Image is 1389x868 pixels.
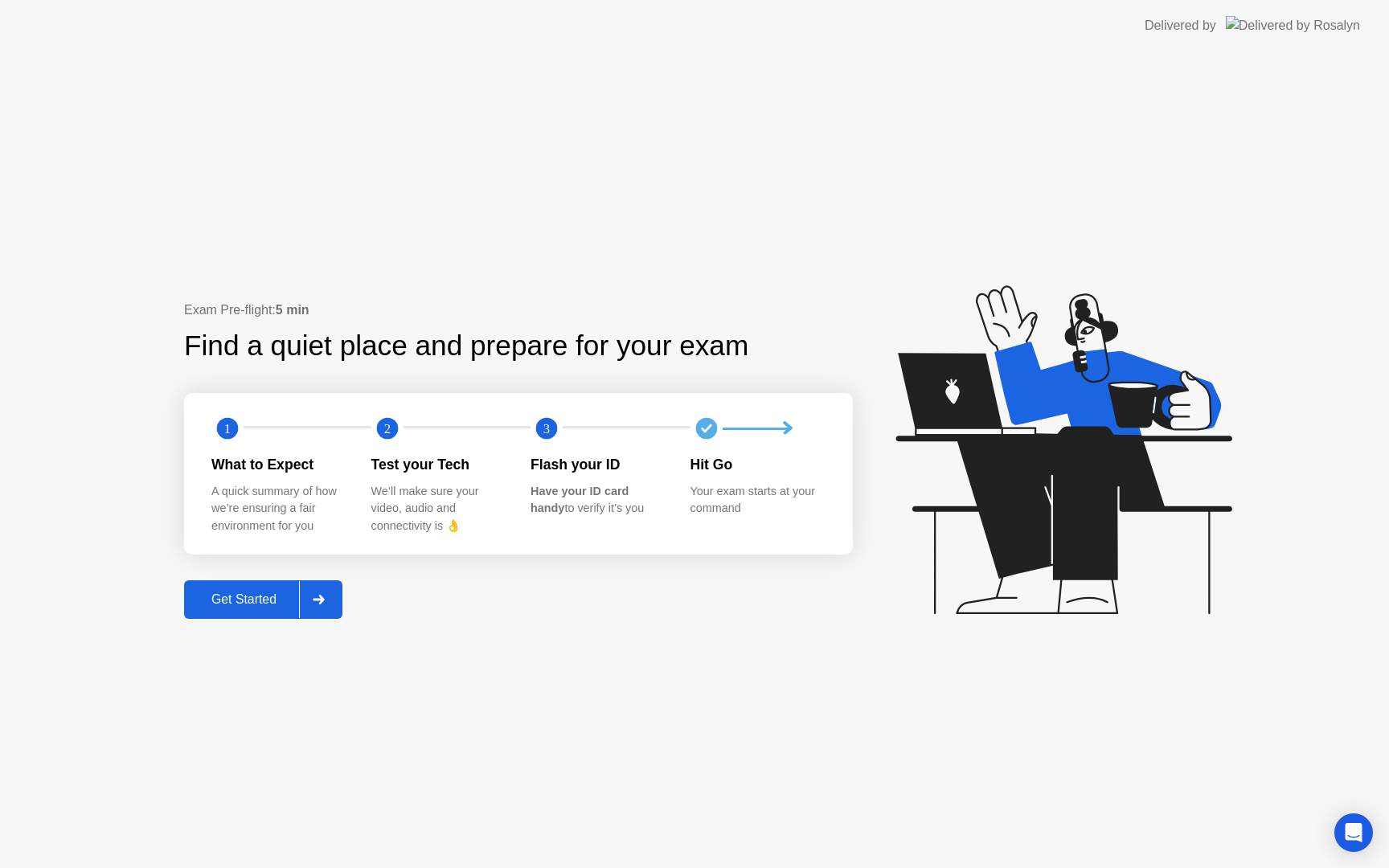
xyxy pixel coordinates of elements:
[211,454,346,475] div: What to Expect
[531,485,629,515] b: Have your ID card handy
[690,454,825,475] div: Hit Go
[1145,16,1216,35] div: Delivered by
[224,421,231,436] text: 1
[184,580,342,619] button: Get Started
[189,592,299,607] div: Get Started
[383,421,390,436] text: 2
[531,483,665,518] div: to verify it’s you
[1226,16,1360,35] img: Delivered by Rosalyn
[211,483,346,535] div: A quick summary of how we’re ensuring a fair environment for you
[543,421,550,436] text: 3
[690,483,825,518] div: Your exam starts at your command
[276,303,309,317] b: 5 min
[184,301,853,320] div: Exam Pre-flight:
[184,325,751,367] div: Find a quiet place and prepare for your exam
[1334,813,1373,852] div: Open Intercom Messenger
[531,454,665,475] div: Flash your ID
[371,483,506,535] div: We’ll make sure your video, audio and connectivity is 👌
[371,454,506,475] div: Test your Tech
